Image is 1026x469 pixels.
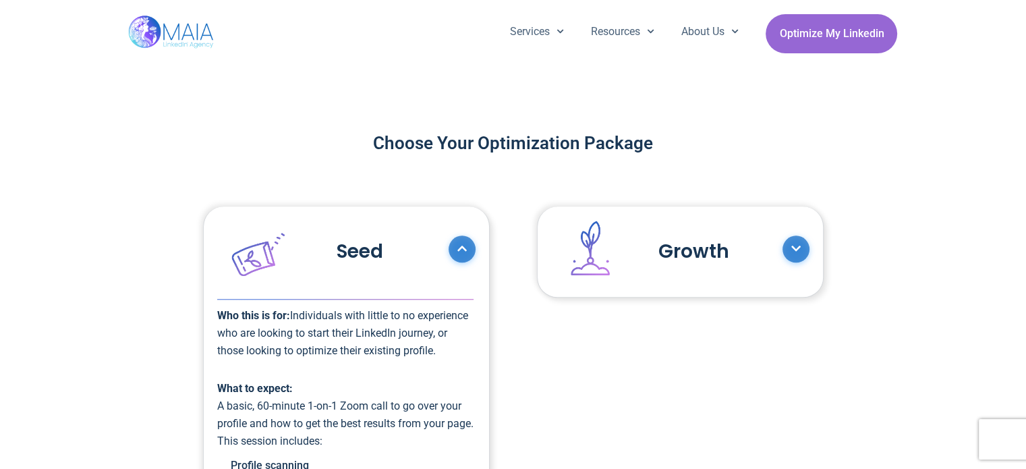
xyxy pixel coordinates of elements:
a: Optimize My Linkedin [766,14,897,53]
a: About Us [668,14,752,49]
a: Seed [217,217,449,287]
span: Optimize My Linkedin [779,21,884,47]
span: What to expect: [217,382,293,395]
div: Seed [204,206,489,297]
div: Growth [538,206,823,297]
nav: Menu [496,14,753,49]
a: Resources [577,14,668,49]
a: Services [496,14,577,49]
h2: Choose Your Optimization Package [156,131,871,155]
span: Who this is for: [217,309,290,322]
a: Growth [551,217,782,287]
